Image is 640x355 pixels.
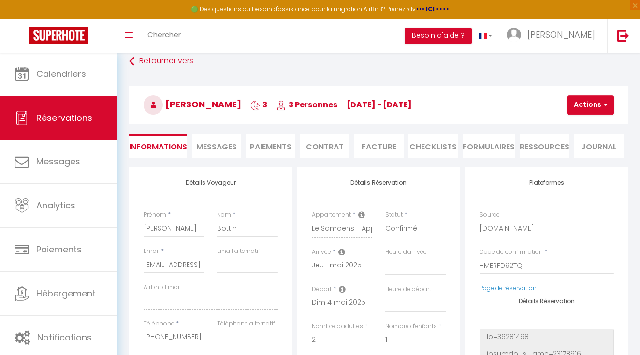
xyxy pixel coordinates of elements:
[312,248,331,257] label: Arrivée
[385,210,403,220] label: Statut
[385,285,431,294] label: Heure de départ
[250,99,267,110] span: 3
[567,95,614,115] button: Actions
[499,19,607,53] a: ... [PERSON_NAME]
[300,134,349,158] li: Contrat
[617,30,629,42] img: logout
[217,319,275,328] label: Téléphone alternatif
[36,112,92,124] span: Réservations
[405,28,472,44] button: Besoin d'aide ?
[144,247,160,256] label: Email
[312,210,351,220] label: Appartement
[416,5,450,13] a: >>> ICI <<<<
[480,284,537,292] a: Page de réservation
[480,298,614,305] h4: Détails Réservation
[144,210,166,220] label: Prénom
[217,247,260,256] label: Email alternatif
[36,243,82,255] span: Paiements
[29,27,88,44] img: Super Booking
[144,283,181,292] label: Airbnb Email
[36,68,86,80] span: Calendriers
[385,248,427,257] label: Heure d'arrivée
[196,141,237,152] span: Messages
[347,99,412,110] span: [DATE] - [DATE]
[36,287,96,299] span: Hébergement
[144,98,241,110] span: [PERSON_NAME]
[276,99,337,110] span: 3 Personnes
[144,319,175,328] label: Téléphone
[507,28,521,42] img: ...
[36,199,75,211] span: Analytics
[129,53,628,70] a: Retourner vers
[574,134,624,158] li: Journal
[385,322,437,331] label: Nombre d'enfants
[463,134,515,158] li: FORMULAIRES
[480,179,614,186] h4: Plateformes
[408,134,458,158] li: CHECKLISTS
[36,155,80,167] span: Messages
[312,322,363,331] label: Nombre d'adultes
[217,210,231,220] label: Nom
[520,134,569,158] li: Ressources
[527,29,595,41] span: [PERSON_NAME]
[312,285,332,294] label: Départ
[480,210,500,220] label: Source
[246,134,295,158] li: Paiements
[312,179,446,186] h4: Détails Réservation
[129,134,187,158] li: Informations
[37,331,92,343] span: Notifications
[144,179,278,186] h4: Détails Voyageur
[140,19,188,53] a: Chercher
[147,30,181,40] span: Chercher
[354,134,404,158] li: Facture
[480,248,543,257] label: Code de confirmation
